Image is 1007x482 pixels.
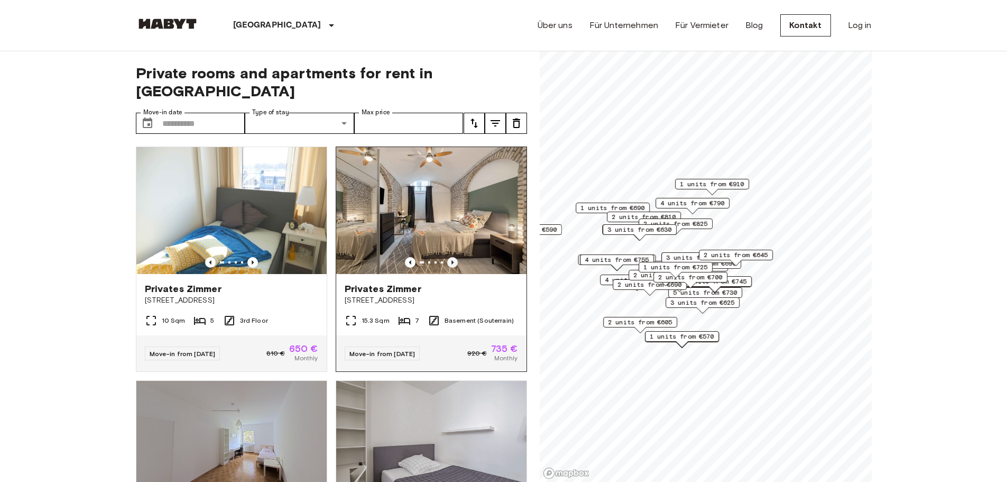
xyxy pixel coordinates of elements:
[585,255,649,265] span: 4 units from €755
[362,108,390,117] label: Max price
[143,108,182,117] label: Move-in date
[405,257,415,268] button: Previous image
[233,19,321,32] p: [GEOGRAPHIC_DATA]
[682,277,747,286] span: 3 units from €745
[780,14,831,37] a: Kontakt
[607,212,681,228] div: Map marker
[578,254,655,271] div: Map marker
[136,147,327,274] img: Marketing picture of unit DE-02-011-001-01HF
[494,353,518,363] span: Monthly
[666,253,731,262] span: 3 units from €800
[602,224,676,241] div: Map marker
[667,258,741,275] div: Map marker
[605,275,669,285] span: 4 units from €785
[704,250,768,260] span: 2 units from €645
[205,257,216,268] button: Previous image
[745,19,763,32] a: Blog
[658,272,723,282] span: 2 units from €700
[643,262,708,272] span: 1 units from €725
[162,316,186,325] span: 10 Sqm
[660,198,725,208] span: 4 units from €790
[655,198,729,214] div: Map marker
[617,280,682,289] span: 2 units from €690
[447,257,458,268] button: Previous image
[136,64,527,100] span: Private rooms and apartments for rent in [GEOGRAPHIC_DATA]
[445,316,514,325] span: Basement (Souterrain)
[653,272,727,288] div: Map marker
[680,179,744,189] span: 1 units from €910
[145,295,318,306] span: [STREET_ADDRESS]
[603,317,677,333] div: Map marker
[488,224,562,241] div: Map marker
[675,179,749,195] div: Map marker
[666,297,740,314] div: Map marker
[362,316,390,325] span: 15.3 Sqm
[639,262,713,278] div: Map marker
[699,250,773,266] div: Map marker
[345,283,421,295] span: Privates Zimmer
[137,113,158,134] button: Choose date
[613,279,687,296] div: Map marker
[600,275,674,291] div: Map marker
[485,113,506,134] button: tune
[252,108,289,117] label: Type of stay
[678,276,752,293] div: Map marker
[580,254,654,271] div: Map marker
[294,353,318,363] span: Monthly
[538,19,572,32] a: Über uns
[136,19,199,29] img: Habyt
[659,261,723,271] span: 5 units from €715
[580,203,645,213] span: 1 units from €690
[589,19,658,32] a: Für Unternehmen
[506,113,527,134] button: tune
[603,224,677,241] div: Map marker
[493,225,557,234] span: 3 units from €590
[289,344,318,353] span: 650 €
[491,344,518,353] span: 735 €
[650,332,714,341] span: 1 units from €570
[266,349,285,358] span: 810 €
[467,349,487,358] span: 920 €
[210,316,214,325] span: 5
[670,298,735,307] span: 3 units from €625
[336,147,527,372] a: Marketing picture of unit DE-02-004-006-05HFPrevious imagePrevious imagePrivates Zimmer[STREET_AD...
[464,113,485,134] button: tune
[612,212,676,222] span: 2 units from €810
[668,287,742,304] div: Map marker
[150,350,216,358] span: Move-in from [DATE]
[629,270,703,286] div: Map marker
[345,295,518,306] span: [STREET_ADDRESS]
[336,147,526,274] img: Marketing picture of unit DE-02-004-006-05HF
[639,219,713,235] div: Map marker
[608,317,672,327] span: 2 units from €605
[247,257,258,268] button: Previous image
[136,147,327,372] a: Marketing picture of unit DE-02-011-001-01HFPrevious imagePrevious imagePrivates Zimmer[STREET_AD...
[240,316,268,325] span: 3rd Floor
[848,19,872,32] a: Log in
[633,270,698,280] span: 2 units from €925
[661,252,735,269] div: Map marker
[576,203,650,219] div: Map marker
[645,331,719,348] div: Map marker
[543,467,589,479] a: Mapbox logo
[415,316,419,325] span: 7
[675,19,728,32] a: Für Vermieter
[349,350,415,358] span: Move-in from [DATE]
[145,283,221,295] span: Privates Zimmer
[643,219,708,229] span: 2 units from €825
[607,225,672,234] span: 3 units from €630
